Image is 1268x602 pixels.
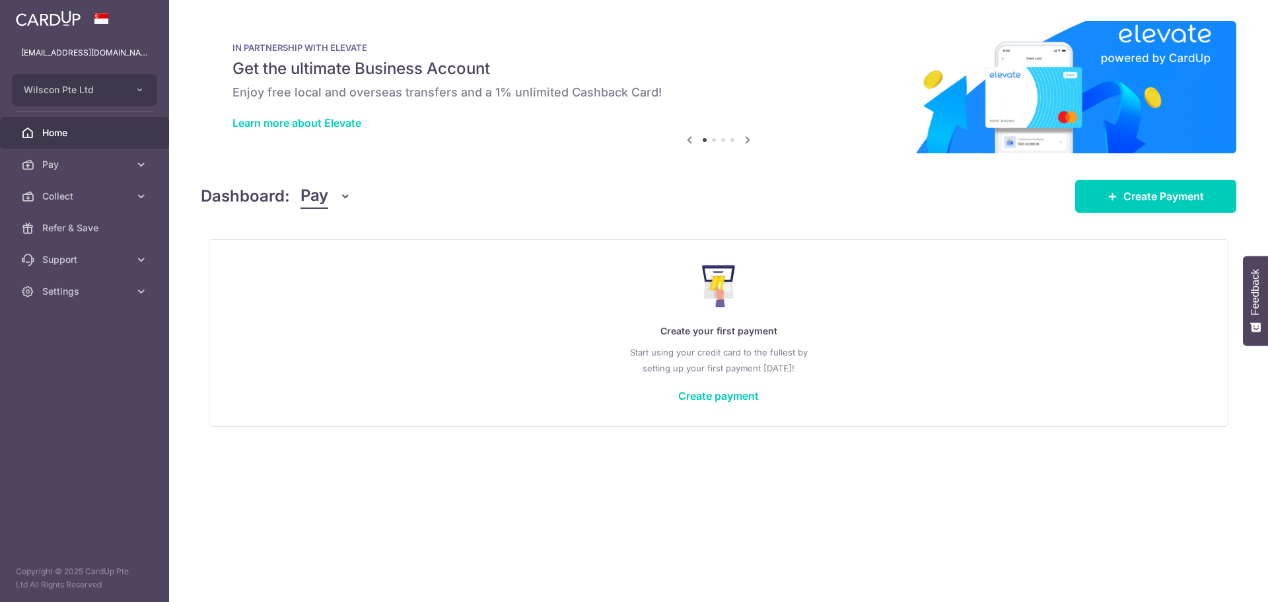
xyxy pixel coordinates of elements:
[42,158,129,171] span: Pay
[1243,256,1268,346] button: Feedback - Show survey
[201,21,1236,153] img: Renovation banner
[236,344,1201,376] p: Start using your credit card to the fullest by setting up your first payment [DATE]!
[300,184,351,209] button: Pay
[1183,562,1255,595] iframe: Opens a widget where you can find more information
[702,265,736,307] img: Make Payment
[24,83,122,96] span: Wilscon Pte Ltd
[232,42,1205,53] p: IN PARTNERSHIP WITH ELEVATE
[232,58,1205,79] h5: Get the ultimate Business Account
[42,285,129,298] span: Settings
[232,116,361,130] a: Learn more about Elevate
[1123,188,1204,204] span: Create Payment
[201,184,290,208] h4: Dashboard:
[42,253,129,266] span: Support
[42,126,129,139] span: Home
[42,190,129,203] span: Collect
[42,221,129,235] span: Refer & Save
[236,323,1201,339] p: Create your first payment
[1250,269,1261,315] span: Feedback
[16,11,81,26] img: CardUp
[21,46,148,59] p: [EMAIL_ADDRESS][DOMAIN_NAME]
[12,74,157,106] button: Wilscon Pte Ltd
[300,184,328,209] span: Pay
[232,85,1205,100] h6: Enjoy free local and overseas transfers and a 1% unlimited Cashback Card!
[1075,180,1236,213] a: Create Payment
[678,389,759,402] a: Create payment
